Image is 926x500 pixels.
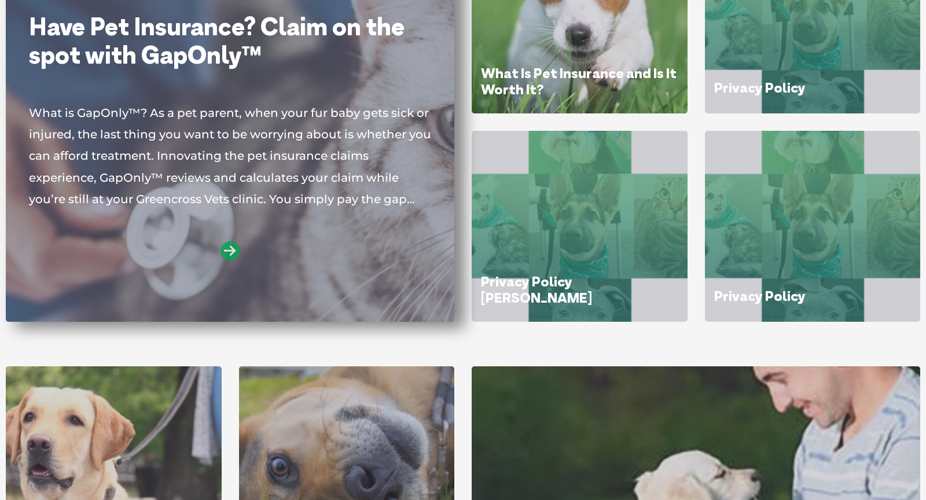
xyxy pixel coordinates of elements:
p: What is GapOnly™? As a pet parent, when your fur baby gets sick or injured, the last thing you wa... [29,102,431,207]
a: Privacy Policy [714,79,806,96]
a: What Is Pet Insurance and Is It Worth It? [481,64,677,98]
a: Have Pet Insurance? Claim on the spot with GapOnly™ [29,11,405,69]
a: Privacy Policy [714,287,806,304]
button: Search [903,53,915,64]
a: Privacy Policy [PERSON_NAME] [481,273,592,306]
